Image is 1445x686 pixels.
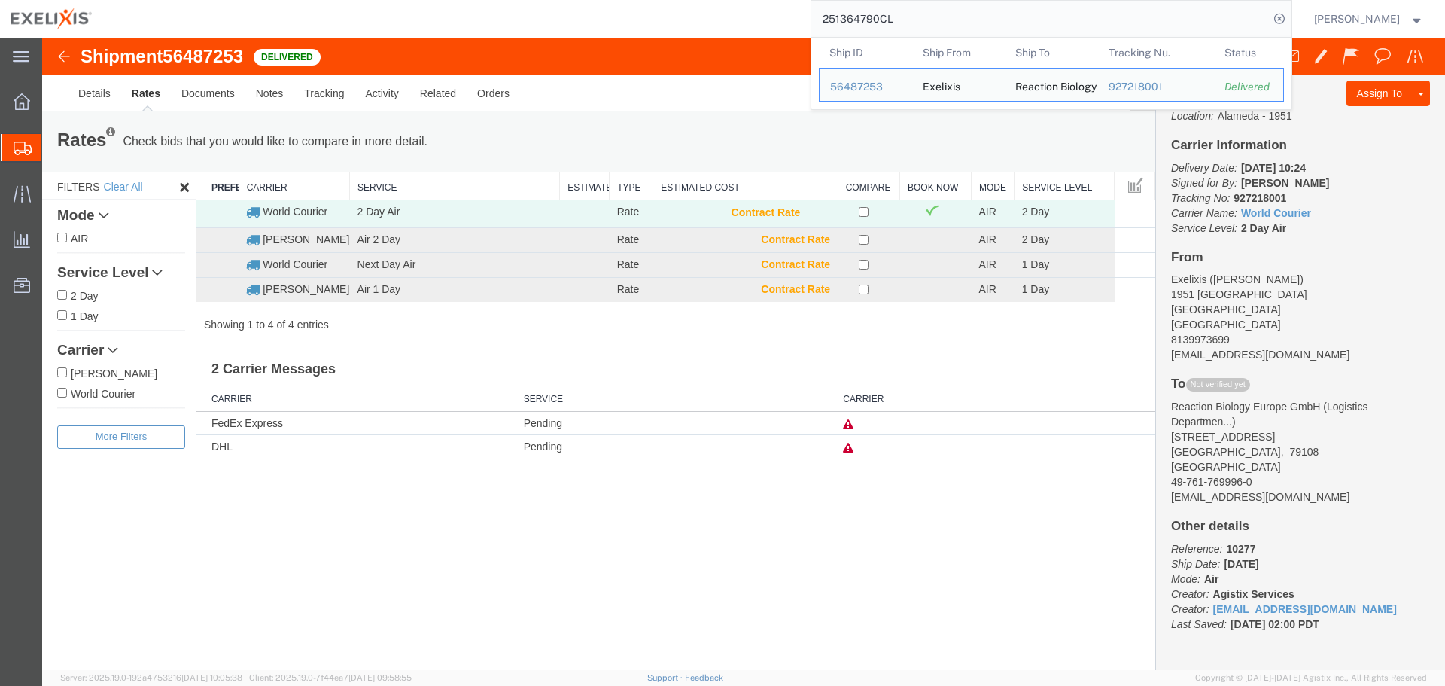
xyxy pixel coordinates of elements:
[1129,139,1195,151] i: Signed for By:
[79,38,129,74] a: Rates
[15,330,25,340] input: [PERSON_NAME]
[1214,38,1284,68] th: Status
[313,38,367,74] a: Activity
[251,38,312,74] a: Tracking
[1184,505,1213,517] b: 10277
[1304,43,1370,69] button: Assign To
[1313,10,1425,28] button: [PERSON_NAME]
[1199,184,1244,197] b: 2 Day Air
[972,135,1072,163] th: Service Level: activate to sort column ascending
[567,239,611,264] td: Rate
[1129,520,1178,532] i: Ship Date:
[1188,581,1277,593] span: [DATE] 02:00 PDT
[1005,38,1098,68] th: Ship To
[1129,234,1388,325] address: Exelixis ([PERSON_NAME]) 1951 [GEOGRAPHIC_DATA] [GEOGRAPHIC_DATA] 8139973699 [EMAIL_ADDRESS][DOMA...
[129,38,203,74] a: Documents
[929,239,972,264] td: AIR
[1129,482,1388,496] h4: Other details
[518,135,567,163] th: Estimated Transit: activate to sort column ascending
[60,673,242,682] span: Server: 2025.19.0-192a4753216
[1129,184,1195,197] i: Service Level:
[308,163,518,191] td: 2 Day Air
[1129,505,1180,517] i: Reference:
[793,350,1113,374] th: Carrier
[911,38,1005,68] th: Ship From
[474,398,794,421] td: Pending
[1199,169,1269,181] a: World Courier
[1144,340,1208,354] span: Not verified yet
[1129,581,1185,593] i: Last Saved:
[929,135,972,163] th: Mode: activate to sort column ascending
[1171,566,1355,578] a: [EMAIL_ADDRESS][DOMAIN_NAME]
[1129,361,1388,467] address: Reaction Biology Europe GmbH ( ) [STREET_ADDRESS] [GEOGRAPHIC_DATA], 79108 49-761-769996-0 [EMAIL...
[15,305,143,321] a: Carrier
[203,38,252,74] a: Notes
[154,279,1113,294] div: Showing 1 to 4 of 4 entries
[972,239,1072,264] td: 1 Day
[1129,169,1195,181] i: Carrier Name:
[15,170,143,186] a: Mode
[1097,38,1214,68] th: Tracking Nu.
[1171,550,1252,563] b: Agistix Services
[15,192,143,209] label: AIR
[196,215,307,239] td: World Courier
[15,227,143,243] a: Service Level
[1195,672,1427,684] span: Copyright © [DATE]-[DATE] Agistix Inc., All Rights Reserved
[811,1,1269,37] input: Search for shipment number, reference number
[567,163,611,191] td: Rate
[196,135,307,163] th: Carrier: activate to sort column ascending
[858,135,929,163] th: Book Now: activate to sort column ascending
[1129,213,1388,227] h4: From
[42,38,1445,670] iframe: FS Legacy Container
[1129,154,1188,166] i: Tracking No:
[15,270,143,286] label: 1 Day
[1015,69,1088,101] div: Reaction Biology Europe GmbH
[972,215,1072,239] td: 1 Day
[567,190,611,215] td: Rate
[1129,566,1167,578] i: Creator:
[567,135,611,163] th: Type: activate to sort column ascending
[154,350,474,374] th: Carrier
[11,8,92,30] img: logo
[15,249,143,266] label: 2 Day
[929,163,972,191] td: AIR
[719,245,788,258] b: Contract Rate
[1224,79,1273,95] div: Delivered
[611,135,796,163] th: Estimated Cost: activate to sort column ascending
[15,388,143,411] button: Filters
[15,347,143,364] label: World Courier
[154,398,474,421] td: DHL
[1129,363,1325,390] span: Logistics Departmen...
[15,89,73,115] h1: Rates
[830,79,902,95] div: 56487253
[689,169,759,181] b: Contract Rate
[719,221,788,233] b: Contract Rate
[1199,139,1287,151] b: [PERSON_NAME]
[719,196,788,208] b: Contract Rate
[1162,535,1176,547] b: Air
[929,190,972,215] td: AIR
[474,350,794,374] th: Service
[922,69,960,101] div: Exelixis
[1080,135,1107,162] button: Manage table columns
[367,38,424,74] a: Related
[1129,535,1158,547] i: Mode:
[929,215,972,239] td: AIR
[972,163,1072,191] td: 2 Day
[15,350,25,360] input: World Courier
[1129,340,1388,354] h4: To
[15,327,143,343] label: [PERSON_NAME]
[819,38,912,68] th: Ship ID
[196,239,307,264] td: [PERSON_NAME]
[424,38,478,74] a: Orders
[154,135,196,163] th: Preferred Carrier : activate to sort column descending
[1199,124,1264,136] b: [DATE] 10:24
[1182,520,1216,532] b: [DATE]
[972,190,1072,215] td: 2 Day
[196,163,307,191] td: World Courier
[819,38,1291,109] table: Search Results
[308,215,518,239] td: Next Day Air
